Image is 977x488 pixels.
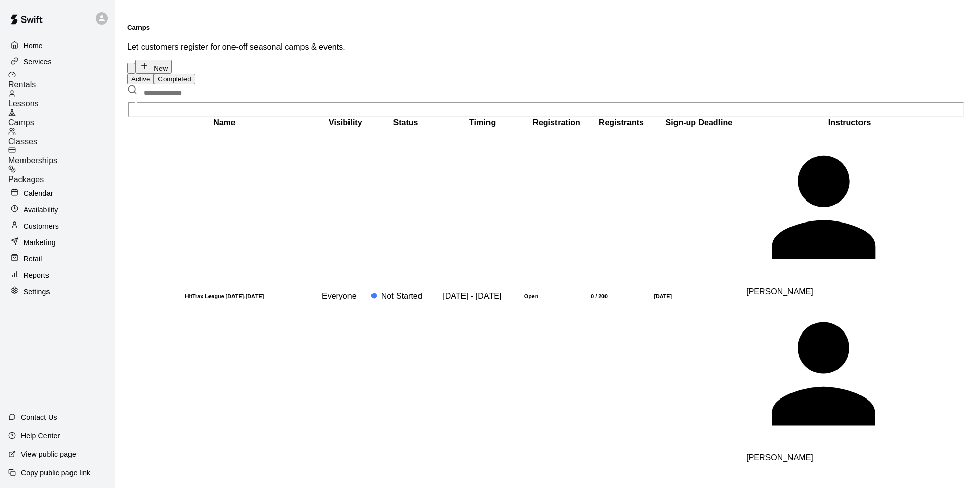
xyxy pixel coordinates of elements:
span: Rentals [8,80,36,89]
span: [PERSON_NAME] [746,287,813,296]
p: Retail [24,254,42,264]
button: New [135,60,172,74]
b: Instructors [828,118,871,127]
span: Camps [8,118,34,127]
a: Packages [8,165,115,184]
p: Let customers register for one-off seasonal camps & events. [127,42,965,52]
a: Retail [8,251,107,267]
b: Name [213,118,236,127]
a: Classes [8,127,115,146]
span: Memberships [8,156,57,165]
a: Home [8,38,107,53]
p: Services [24,57,52,67]
a: Calendar [8,186,107,201]
span: Packages [8,175,44,184]
b: Timing [469,118,496,127]
a: Lessons [8,90,115,108]
b: Sign-up Deadline [666,118,733,127]
a: Reports [8,268,107,283]
b: Registrants [599,118,644,127]
a: Customers [8,218,107,234]
b: Visibility [329,118,362,127]
p: Calendar [24,188,53,198]
p: Help Center [21,431,60,441]
b: Status [393,118,418,127]
a: New [135,63,172,72]
a: Marketing [8,235,107,250]
h6: HitTrax League [DATE]-[DATE] [129,293,320,299]
td: [DATE] - [DATE] [442,129,523,463]
button: Camp settings [127,63,135,74]
a: Memberships [8,146,115,165]
button: Active [127,74,154,84]
p: Customers [24,221,59,231]
span: Not Started [381,292,423,300]
a: Services [8,54,107,70]
p: Reports [24,270,49,280]
button: Completed [154,74,195,84]
b: Registration [532,118,580,127]
p: Availability [24,205,58,215]
p: Settings [24,286,50,297]
span: Classes [8,137,37,146]
div: Brett Milazzo [746,296,953,454]
a: Rentals [8,71,115,90]
p: Contact Us [21,412,57,423]
h6: Open [524,293,589,299]
h5: Camps [127,24,965,31]
a: Camps [8,108,115,127]
span: Lessons [8,99,39,108]
span: Everyone [322,292,357,300]
div: Tyler Anderson [746,129,953,287]
span: [PERSON_NAME] [746,453,813,462]
div: This service is visible to all of your customers [322,292,369,301]
a: Settings [8,284,107,299]
a: Availability [8,202,107,217]
p: Home [24,40,43,51]
p: Marketing [24,237,56,248]
p: View public page [21,449,76,459]
p: Copy public page link [21,468,90,478]
h6: 0 / 200 [591,293,652,299]
h6: [DATE] [654,293,745,299]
